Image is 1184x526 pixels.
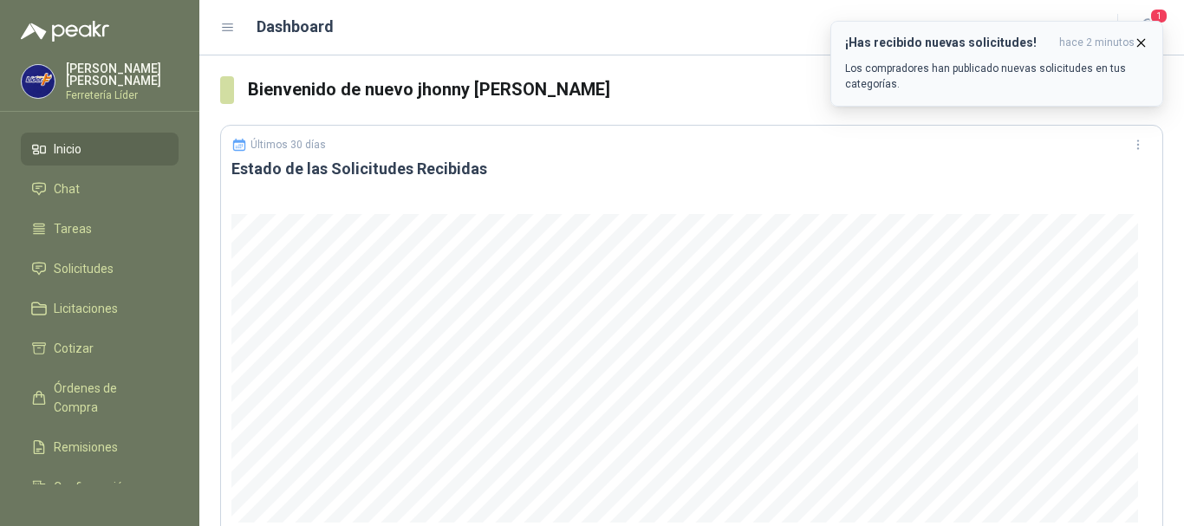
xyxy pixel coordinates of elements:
h3: ¡Has recibido nuevas solicitudes! [845,36,1052,50]
h3: Estado de las Solicitudes Recibidas [231,159,1152,179]
span: Chat [54,179,80,198]
p: [PERSON_NAME] [PERSON_NAME] [66,62,179,87]
p: Ferretería Líder [66,90,179,101]
a: Cotizar [21,332,179,365]
span: hace 2 minutos [1059,36,1135,50]
a: Remisiones [21,431,179,464]
a: Solicitudes [21,252,179,285]
span: Licitaciones [54,299,118,318]
img: Company Logo [22,65,55,98]
img: Logo peakr [21,21,109,42]
span: Órdenes de Compra [54,379,162,417]
button: ¡Has recibido nuevas solicitudes!hace 2 minutos Los compradores han publicado nuevas solicitudes ... [830,21,1163,107]
a: Inicio [21,133,179,166]
p: Últimos 30 días [250,139,326,151]
p: Los compradores han publicado nuevas solicitudes en tus categorías. [845,61,1148,92]
span: Tareas [54,219,92,238]
button: 1 [1132,12,1163,43]
a: Chat [21,172,179,205]
a: Tareas [21,212,179,245]
span: Configuración [54,477,130,497]
span: Inicio [54,140,81,159]
h1: Dashboard [257,15,334,39]
a: Órdenes de Compra [21,372,179,424]
h3: Bienvenido de nuevo jhonny [PERSON_NAME] [248,76,1163,103]
span: Solicitudes [54,259,114,278]
span: 1 [1149,8,1168,24]
span: Cotizar [54,339,94,358]
a: Licitaciones [21,292,179,325]
a: Configuración [21,471,179,503]
span: Remisiones [54,438,118,457]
